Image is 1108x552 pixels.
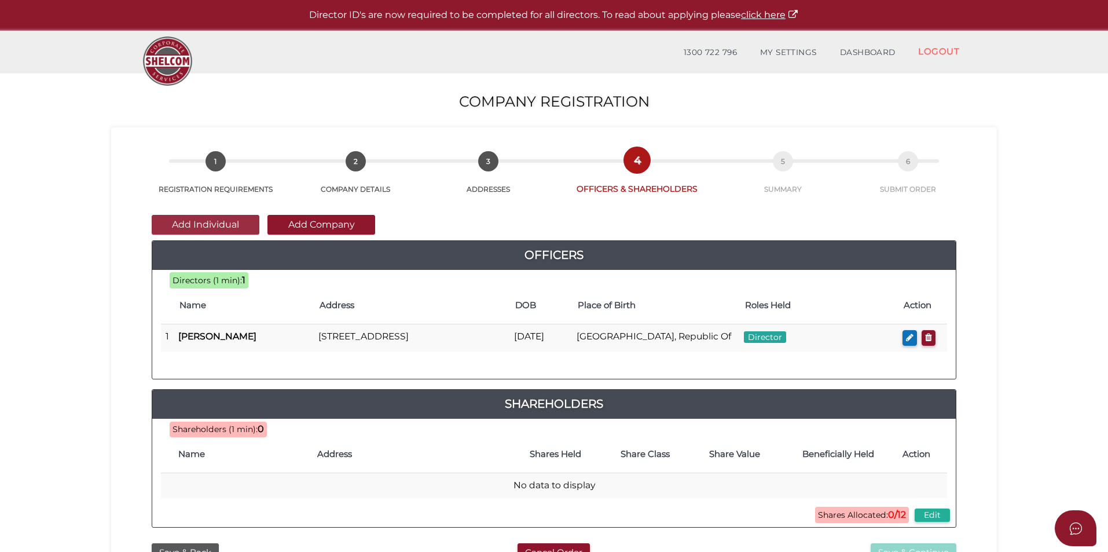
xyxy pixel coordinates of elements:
span: 1 [206,151,226,171]
h4: Address [317,449,505,459]
a: 5SUMMARY [718,164,847,194]
a: Officers [152,246,956,264]
a: 6SUBMIT ORDER [848,164,968,194]
a: click here [741,9,799,20]
h4: Shares Held [516,449,595,459]
td: [DATE] [509,324,572,352]
b: 1 [242,275,245,286]
h4: Action [902,449,941,459]
b: 0 [258,423,264,434]
h4: Roles Held [745,301,892,310]
a: MY SETTINGS [749,41,828,64]
button: Open asap [1055,510,1096,546]
td: [STREET_ADDRESS] [314,324,510,352]
button: Add Company [267,215,375,235]
a: 4OFFICERS & SHAREHOLDERS [556,163,718,195]
a: 3ADDRESSES [421,164,556,194]
span: 6 [898,151,918,171]
button: Edit [915,509,950,522]
a: 2COMPANY DETAILS [291,164,420,194]
h4: Beneficially Held [785,449,891,459]
span: 4 [627,150,647,170]
a: 1300 722 796 [672,41,749,64]
span: Director [744,331,786,343]
a: LOGOUT [907,39,971,63]
h4: Address [320,301,504,310]
img: Logo [137,31,198,92]
span: 5 [773,151,793,171]
b: 0/12 [888,509,906,520]
h4: Action [904,301,941,310]
td: No data to display [161,473,947,498]
h4: Place of Birth [578,301,733,310]
h4: DOB [515,301,566,310]
h4: Name [179,301,308,310]
a: DASHBOARD [828,41,907,64]
span: Directors (1 min): [173,275,242,286]
span: Shareholders (1 min): [173,424,258,434]
h4: Share Value [696,449,773,459]
h4: Name [178,449,306,459]
span: 3 [478,151,498,171]
td: [GEOGRAPHIC_DATA], Republic Of [572,324,739,352]
span: Shares Allocated: [815,507,909,523]
span: 2 [346,151,366,171]
a: Shareholders [152,394,956,413]
p: Director ID's are now required to be completed for all directors. To read about applying please [29,9,1079,22]
button: Add Individual [152,215,259,235]
a: 1REGISTRATION REQUIREMENTS [140,164,291,194]
h4: Share Class [607,449,684,459]
td: 1 [161,324,174,352]
b: [PERSON_NAME] [178,331,256,342]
